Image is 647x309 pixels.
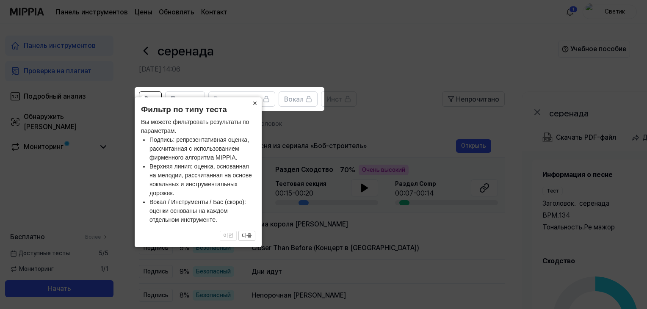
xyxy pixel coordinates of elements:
[139,91,162,107] button: Все
[149,199,246,223] font: Вокал / Инструменты / Бас (скоро): оценки основаны на каждом отдельном инструменте.
[284,95,304,103] font: Вокал
[208,91,275,107] button: Верхняя линия
[149,136,249,161] font: Подпись: репрезентативная оценка, рассчитанная с использованием фирменного алгоритма MIPPIA.
[242,232,252,238] font: 다음
[223,232,233,238] font: 이전
[165,91,205,107] button: Подпись
[214,95,261,103] font: Верхняя линия
[141,119,249,134] font: Вы можете фильтровать результаты по параметрам.
[321,91,357,107] button: Инст
[248,97,262,109] button: Закрывать
[141,105,227,114] font: Фильтр по типу теста
[149,163,252,196] font: Верхняя линия: оценка, основанная на мелодии, рассчитанная на основе вокальных и инструментальных...
[144,95,156,103] font: Все
[171,95,199,103] font: Подпись
[253,99,257,108] font: ×
[238,231,255,241] button: 다음
[220,231,237,241] button: 이전
[279,91,318,107] button: Вокал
